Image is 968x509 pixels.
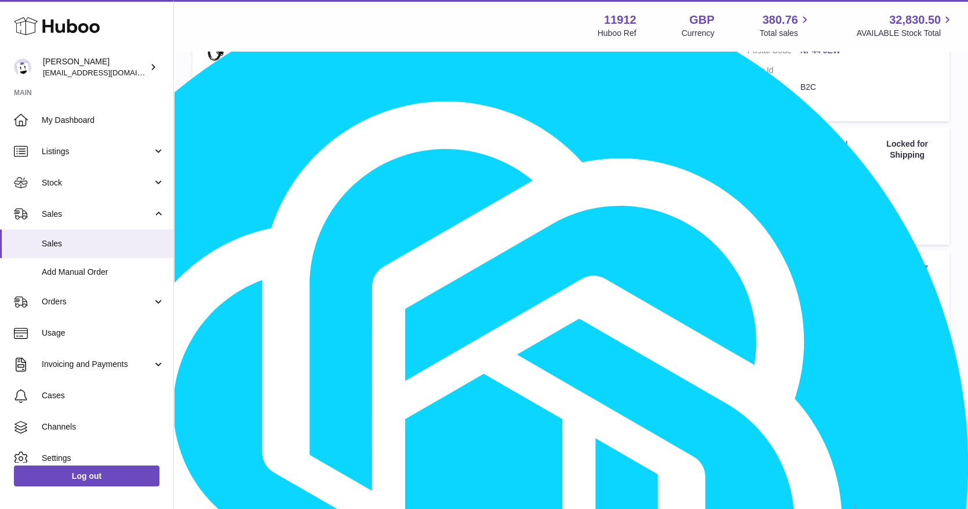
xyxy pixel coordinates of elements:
[889,12,941,28] span: 32,830.50
[689,12,714,28] strong: GBP
[42,328,165,339] span: Usage
[14,466,159,486] a: Log out
[42,359,152,370] span: Invoicing and Payments
[42,209,152,220] span: Sales
[42,453,165,464] span: Settings
[598,28,636,39] div: Huboo Ref
[42,115,165,126] span: My Dashboard
[747,65,800,76] dt: User Id
[43,56,147,78] div: [PERSON_NAME]
[42,421,165,432] span: Channels
[759,28,811,39] span: Total sales
[42,238,165,249] span: Sales
[856,28,954,39] span: AVAILABLE Stock Total
[759,12,811,39] a: 380.76 Total sales
[42,296,152,307] span: Orders
[42,267,165,278] span: Add Manual Order
[43,68,170,77] span: [EMAIL_ADDRESS][DOMAIN_NAME]
[42,390,165,401] span: Cases
[604,12,636,28] strong: 11912
[876,139,938,161] div: Locked for Shipping
[800,82,853,104] dd: B2C
[42,177,152,188] span: Stock
[682,28,715,39] div: Currency
[762,12,798,28] span: 380.76
[42,146,152,157] span: Listings
[14,59,31,76] img: info@carbonmyride.com
[856,12,954,39] a: 32,830.50 AVAILABLE Stock Total
[747,45,800,59] dt: Postal Code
